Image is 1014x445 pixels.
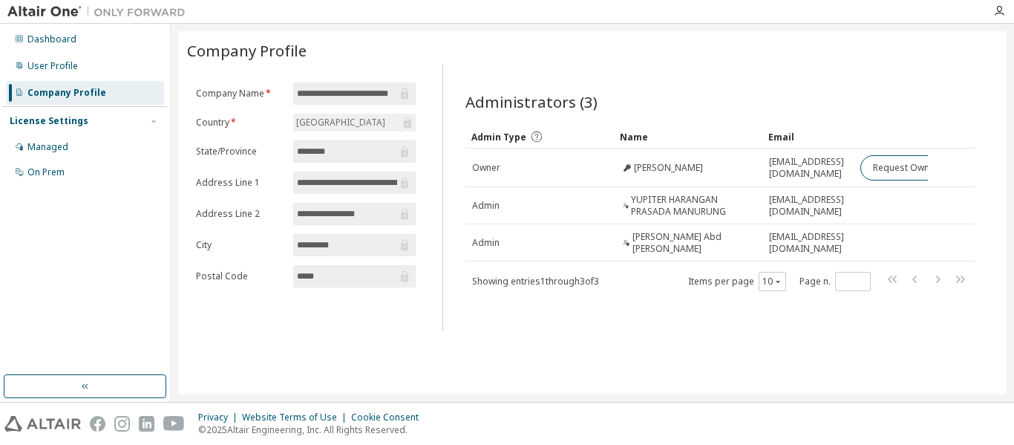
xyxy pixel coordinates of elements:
[472,237,500,249] span: Admin
[472,275,599,288] span: Showing entries 1 through 3 of 3
[27,166,65,178] div: On Prem
[196,146,284,157] label: State/Province
[634,162,703,174] span: [PERSON_NAME]
[762,276,782,288] button: 10
[769,194,847,218] span: [EMAIL_ADDRESS][DOMAIN_NAME]
[27,87,106,99] div: Company Profile
[139,416,154,432] img: linkedin.svg
[632,231,756,255] span: [PERSON_NAME] Abd [PERSON_NAME]
[7,4,193,19] img: Altair One
[4,416,81,432] img: altair_logo.svg
[196,270,284,282] label: Postal Code
[198,412,242,423] div: Privacy
[769,231,847,255] span: [EMAIL_ADDRESS][DOMAIN_NAME]
[294,114,387,131] div: [GEOGRAPHIC_DATA]
[196,117,284,129] label: Country
[471,131,526,143] span: Admin Type
[860,155,986,181] button: Request Owner Change
[10,115,88,127] div: License Settings
[27,33,76,45] div: Dashboard
[242,412,351,423] div: Website Terms of Use
[351,412,428,423] div: Cookie Consent
[293,114,416,131] div: [GEOGRAPHIC_DATA]
[769,156,847,180] span: [EMAIL_ADDRESS][DOMAIN_NAME]
[27,60,78,72] div: User Profile
[688,272,786,291] span: Items per page
[196,208,284,220] label: Address Line 2
[198,423,428,436] p: © 2025 Altair Engineering, Inc. All Rights Reserved.
[196,88,284,100] label: Company Name
[472,162,500,174] span: Owner
[27,141,68,153] div: Managed
[196,177,284,189] label: Address Line 1
[620,125,756,149] div: Name
[187,40,307,61] span: Company Profile
[472,200,500,212] span: Admin
[768,125,848,149] div: Email
[114,416,130,432] img: instagram.svg
[90,416,105,432] img: facebook.svg
[196,239,284,251] label: City
[799,272,871,291] span: Page n.
[631,194,756,218] span: YUPITER HARANGAN PRASADA MANURUNG
[163,416,185,432] img: youtube.svg
[465,91,598,112] span: Administrators (3)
